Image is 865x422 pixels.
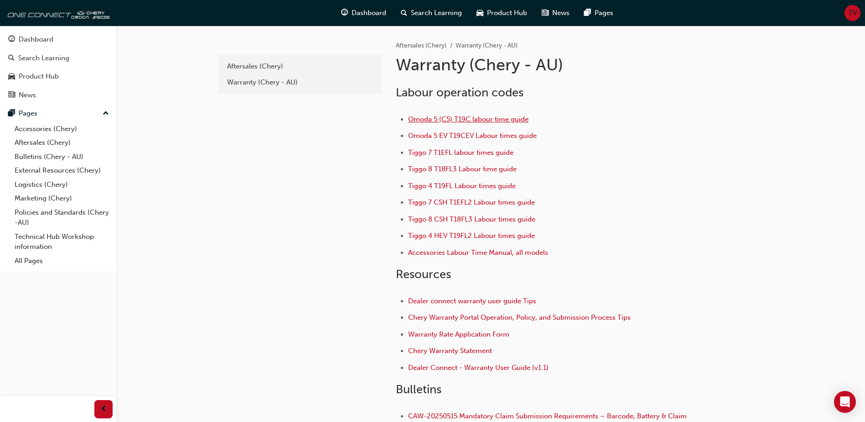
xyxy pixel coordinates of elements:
[227,77,373,88] div: Warranty (Chery - AU)
[8,73,15,81] span: car-icon
[408,364,549,372] a: Dealer Connect - Warranty User Guide (v1.1)
[19,108,37,119] div: Pages
[408,232,535,240] a: Tiggo 4 HEV T19FL2 Labour times guide
[11,230,113,254] a: Technical Hub Workshop information
[456,41,518,51] li: Warranty (Chery - AU)
[394,4,469,22] a: search-iconSearch Learning
[4,105,113,122] button: Pages
[11,122,113,136] a: Accessories (Chery)
[11,178,113,192] a: Logistics (Chery)
[396,85,523,100] span: Labour operation codes
[401,7,407,19] span: search-icon
[227,61,373,72] div: Aftersales (Chery)
[849,8,857,18] span: TV
[408,330,509,338] a: Warranty Rate Application Form
[19,90,36,100] div: News
[408,132,537,140] a: Omoda 5 EV T19CEV Labour times guide
[19,71,59,82] div: Product Hub
[223,58,378,74] a: Aftersales (Chery)
[408,148,513,157] a: Tiggo 7 T1EFL labour times guide
[334,4,394,22] a: guage-iconDashboard
[8,54,15,63] span: search-icon
[11,254,113,268] a: All Pages
[11,164,113,178] a: External Resources (Chery)
[4,68,113,85] a: Product Hub
[408,182,516,190] a: Tiggo 4 T19FL Labour times guide
[11,206,113,230] a: Policies and Standards (Chery -AU)
[352,8,386,18] span: Dashboard
[534,4,577,22] a: news-iconNews
[542,7,549,19] span: news-icon
[469,4,534,22] a: car-iconProduct Hub
[477,7,483,19] span: car-icon
[8,91,15,100] span: news-icon
[552,8,570,18] span: News
[11,191,113,206] a: Marketing (Chery)
[396,42,446,49] a: Aftersales (Chery)
[396,55,695,75] h1: Warranty (Chery - AU)
[834,391,856,413] div: Open Intercom Messenger
[408,165,517,173] a: Tiggo 8 T18FL3 Labour time guide
[8,110,15,118] span: pages-icon
[408,297,536,305] a: Dealer connect warranty user guide Tips
[584,7,591,19] span: pages-icon
[4,50,113,67] a: Search Learning
[408,313,631,322] a: Chery Warranty Portal Operation, Policy, and Submission Process Tips
[396,267,451,281] span: Resources
[408,347,492,355] a: Chery Warranty Statement
[408,115,528,123] a: Omoda 5 (C5) T19C labour time guide
[8,36,15,44] span: guage-icon
[4,87,113,104] a: News
[4,29,113,105] button: DashboardSearch LearningProduct HubNews
[487,8,527,18] span: Product Hub
[18,53,69,63] div: Search Learning
[223,74,378,90] a: Warranty (Chery - AU)
[341,7,348,19] span: guage-icon
[100,404,107,415] span: prev-icon
[577,4,621,22] a: pages-iconPages
[411,8,462,18] span: Search Learning
[408,198,535,206] a: Tiggo 7 CSH T1EFL2 Labour times guide
[103,108,109,120] span: up-icon
[11,150,113,164] a: Bulletins (Chery - AU)
[396,382,441,396] span: Bulletins
[19,34,53,45] div: Dashboard
[5,4,109,22] img: oneconnect
[408,248,548,257] a: Accessories Labour Time Manual, all models
[844,5,860,21] button: TV
[408,215,535,223] a: Tiggo 8 CSH T18FL3 Labour times guide
[4,31,113,48] a: Dashboard
[595,8,613,18] span: Pages
[11,136,113,150] a: Aftersales (Chery)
